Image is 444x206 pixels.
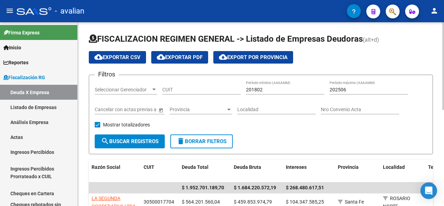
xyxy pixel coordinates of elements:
mat-icon: delete [177,137,185,145]
span: $ 104.347.585,25 [286,199,324,205]
span: $ 268.480.617,51 [286,185,324,190]
mat-icon: cloud_download [94,53,103,61]
h3: Filtros [95,69,119,79]
span: Inicio [3,44,21,51]
button: Exportar CSV [89,51,146,64]
span: Provincia [170,107,226,113]
span: Razón Social [92,164,120,170]
span: Deuda Total [182,164,208,170]
span: Fiscalización RG [3,74,45,81]
span: Exportar PDF [157,54,203,60]
span: Buscar Registros [101,138,159,145]
span: $ 564.201.560,04 [182,199,220,205]
mat-icon: menu [6,7,14,15]
mat-icon: search [101,137,109,145]
span: $ 1.684.220.572,19 [234,185,276,190]
button: Borrar Filtros [170,134,233,148]
button: Exportar PDF [151,51,208,64]
span: Santa Fe [345,199,364,205]
span: Seleccionar Gerenciador [95,87,151,93]
mat-icon: cloud_download [219,53,227,61]
button: Open calendar [157,106,164,114]
span: Provincia [338,164,359,170]
span: $ 459.853.974,79 [234,199,272,205]
datatable-header-cell: Provincia [335,160,380,183]
span: Localidad [383,164,405,170]
span: 30500017704 [144,199,174,205]
datatable-header-cell: CUIT [141,160,179,183]
span: Reportes [3,59,28,66]
button: Buscar Registros [95,134,165,148]
span: Export por Provincia [219,54,288,60]
span: Mostrar totalizadores [103,121,150,129]
span: $ 1.952.701.189,70 [182,185,224,190]
mat-icon: cloud_download [157,53,165,61]
datatable-header-cell: Intereses [283,160,335,183]
datatable-header-cell: Deuda Bruta [231,160,283,183]
div: Open Intercom Messenger [420,182,437,199]
mat-icon: person [430,7,438,15]
datatable-header-cell: Localidad [380,160,425,183]
span: (alt+d) [363,36,379,43]
span: - avalian [55,3,84,19]
span: CUIT [144,164,154,170]
datatable-header-cell: Razón Social [89,160,141,183]
span: Borrar Filtros [177,138,227,145]
span: Deuda Bruta [234,164,261,170]
span: Intereses [286,164,307,170]
datatable-header-cell: Deuda Total [179,160,231,183]
button: Export por Provincia [213,51,293,64]
span: Firma Express [3,29,40,36]
span: Exportar CSV [94,54,140,60]
span: FISCALIZACION REGIMEN GENERAL -> Listado de Empresas Deudoras [89,34,363,44]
